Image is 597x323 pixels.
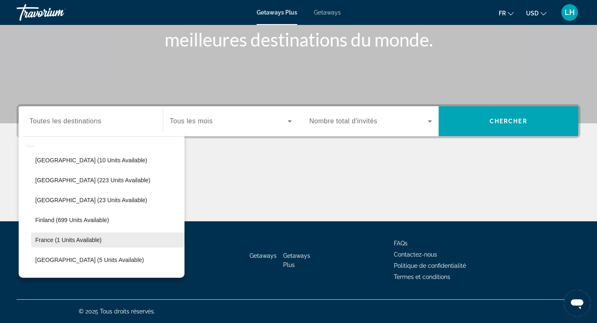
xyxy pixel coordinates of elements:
[31,213,184,228] button: Finland (699 units available)
[250,252,277,259] a: Getaways
[17,2,99,23] a: Travorium
[314,9,341,16] a: Getaways
[35,177,150,184] span: [GEOGRAPHIC_DATA] (223 units available)
[35,273,180,286] span: [GEOGRAPHIC_DATA] and [GEOGRAPHIC_DATA] (2 units available)
[31,232,184,247] button: France (1 units available)
[29,117,101,125] span: Toutes les destinations
[143,7,454,50] h1: Vous aider à trouver et à réserver les meilleures destinations du monde.
[35,217,109,223] span: Finland (699 units available)
[31,252,184,267] button: [GEOGRAPHIC_DATA] (5 units available)
[31,272,184,287] button: [GEOGRAPHIC_DATA] and [GEOGRAPHIC_DATA] (2 units available)
[490,118,527,125] span: Chercher
[283,252,310,268] a: Getaways Plus
[394,251,437,258] a: Contactez-nous
[31,173,184,188] button: [GEOGRAPHIC_DATA] (223 units available)
[559,4,580,21] button: User Menu
[23,133,37,148] button: Toggle Europe (2,400 units available)
[526,10,539,17] span: USD
[564,290,590,316] iframe: Bouton de lancement de la fenêtre de messagerie
[35,157,147,164] span: [GEOGRAPHIC_DATA] (10 units available)
[79,308,155,315] span: © 2025 Tous droits réservés.
[35,197,147,203] span: [GEOGRAPHIC_DATA] (23 units available)
[170,117,213,125] span: Tous les mois
[37,133,124,148] button: Europe (2,400 units available)
[499,7,514,19] button: Change language
[31,193,184,208] button: [GEOGRAPHIC_DATA] (23 units available)
[565,8,575,17] span: LH
[499,10,506,17] span: fr
[309,117,377,125] span: Nombre total d'invités
[35,237,102,243] span: France (1 units available)
[257,9,297,16] a: Getaways Plus
[439,106,579,136] button: Chercher
[394,262,466,269] a: Politique de confidentialité
[31,153,184,168] button: [GEOGRAPHIC_DATA] (10 units available)
[394,240,408,247] a: FAQs
[526,7,546,19] button: Change currency
[19,106,578,136] div: Search widget
[35,257,144,263] span: [GEOGRAPHIC_DATA] (5 units available)
[394,274,450,280] a: Termes et conditions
